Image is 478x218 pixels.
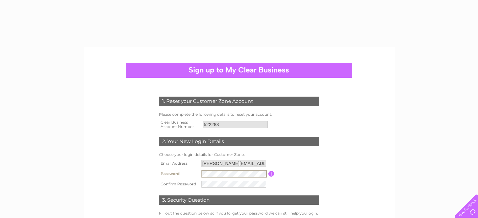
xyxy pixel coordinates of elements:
[157,179,200,189] th: Confirm Password
[159,137,319,146] div: 2. Your New Login Details
[157,158,200,168] th: Email Address
[157,210,321,217] td: Fill out the question below so if you forget your password we can still help you login.
[159,195,319,205] div: 3. Security Question
[157,151,321,158] td: Choose your login details for Customer Zone.
[159,97,319,106] div: 1. Reset your Customer Zone Account
[157,111,321,118] td: Please complete the following details to reset your account.
[157,118,201,131] th: Clear Business Account Number
[268,171,274,177] input: Information
[157,168,200,179] th: Password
